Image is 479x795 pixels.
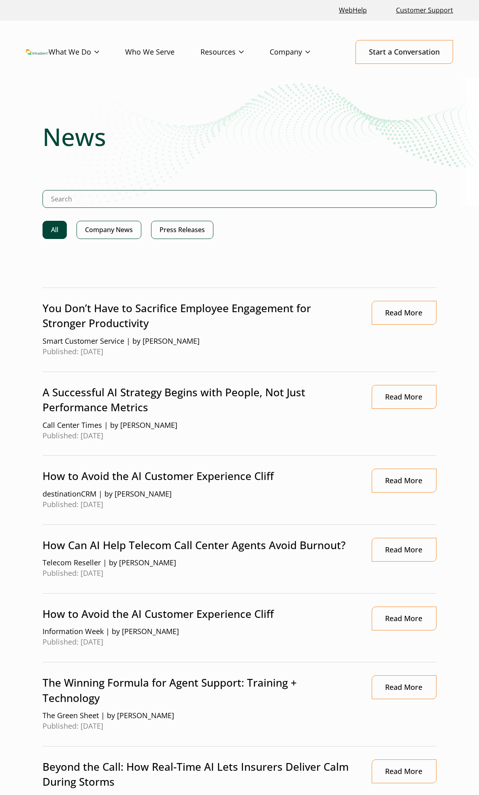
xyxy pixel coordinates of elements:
[43,558,355,568] span: Telecom Reseller | by [PERSON_NAME]
[43,626,355,637] span: Information Week | by [PERSON_NAME]
[372,538,436,562] a: Link opens in a new window
[43,301,355,331] p: You Don’t Have to Sacrifice Employee Engagement for Stronger Productivity
[43,499,355,510] span: Published: [DATE]
[43,721,355,732] span: Published: [DATE]
[43,221,67,239] a: All
[200,40,270,64] a: Resources
[26,49,49,55] img: Intradiem
[43,431,355,441] span: Published: [DATE]
[43,385,355,415] p: A Successful AI Strategy Begins with People, Not Just Performance Metrics
[372,301,436,325] a: Link opens in a new window
[43,637,355,647] span: Published: [DATE]
[372,385,436,409] a: Link opens in a new window
[43,568,355,579] span: Published: [DATE]
[43,122,436,151] h1: News
[336,2,370,19] a: Link opens in a new window
[125,40,200,64] a: Who We Serve
[43,469,355,484] p: How to Avoid the AI Customer Experience Cliff
[26,49,49,55] a: Link to homepage of Intradiem
[43,710,355,721] span: The Green Sheet | by [PERSON_NAME]
[43,759,355,790] p: Beyond the Call: How Real-Time AI Lets Insurers Deliver Calm During Storms
[43,420,355,431] span: Call Center Times | by [PERSON_NAME]
[43,538,355,553] p: How Can AI Help Telecom Call Center Agents Avoid Burnout?
[372,675,436,699] a: Link opens in a new window
[43,336,355,347] span: Smart Customer Service | by [PERSON_NAME]
[77,221,141,239] a: Company News
[43,489,355,499] span: destinationCRM | by [PERSON_NAME]
[43,607,355,622] p: How to Avoid the AI Customer Experience Cliff
[372,607,436,630] a: Link opens in a new window
[372,759,436,783] a: Link opens in a new window
[356,40,453,64] a: Start a Conversation
[43,675,355,706] p: The Winning Formula for Agent Support: Training + Technology
[43,190,436,221] form: Search Intradiem
[393,2,456,19] a: Customer Support
[270,40,336,64] a: Company
[43,347,355,357] span: Published: [DATE]
[43,190,436,208] input: Search
[151,221,213,239] a: Press Releases
[372,469,436,493] a: Link opens in a new window
[49,40,125,64] a: What We Do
